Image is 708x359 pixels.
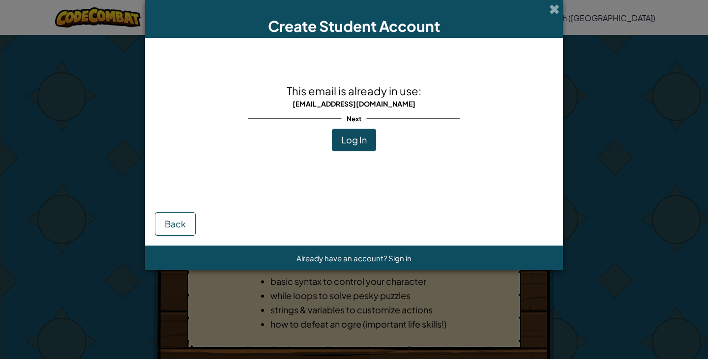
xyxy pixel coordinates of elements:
[165,218,186,229] span: Back
[341,134,367,145] span: Log In
[287,84,421,98] span: This email is already in use:
[332,129,376,151] button: Log In
[155,212,196,236] button: Back
[268,17,440,35] span: Create Student Account
[293,99,415,108] span: [EMAIL_ADDRESS][DOMAIN_NAME]
[388,253,412,263] a: Sign in
[342,111,367,126] span: Next
[296,253,388,263] span: Already have an account?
